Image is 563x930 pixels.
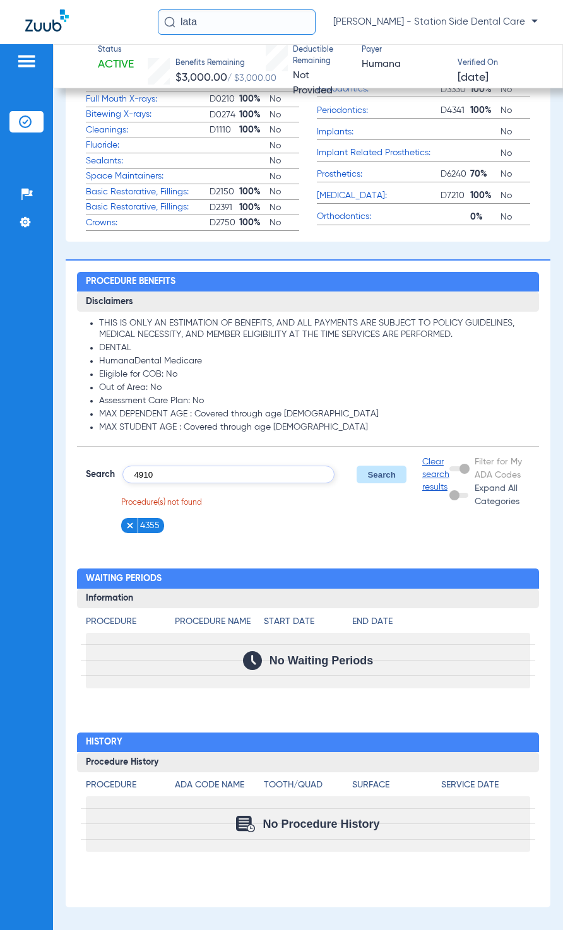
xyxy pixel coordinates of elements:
[270,109,299,121] span: No
[175,72,227,83] span: $3,000.00
[86,139,210,152] span: Fluoride:
[470,211,500,223] span: 0%
[227,74,276,83] span: / $3,000.00
[441,104,470,117] span: D4341
[126,521,134,530] img: x.svg
[86,93,210,106] span: Full Mouth X-rays:
[86,779,175,796] app-breakdown-title: Procedure
[210,93,239,105] span: D0210
[99,369,531,380] li: Eligible for COB: No
[122,466,335,483] input: Search by ADA code or keyword…
[210,201,239,214] span: D2391
[501,83,530,96] span: No
[175,615,264,628] h4: Procedure Name
[77,291,540,312] h3: Disclaimers
[77,733,540,753] h2: History
[86,155,210,168] span: Sealants:
[441,189,470,202] span: D7210
[270,654,373,667] span: No Waiting Periods
[175,615,264,633] app-breakdown-title: Procedure Name
[317,104,441,117] span: Periodontics:
[175,779,264,796] app-breakdown-title: ADA Code Name
[357,466,406,483] button: Search
[263,818,379,830] span: No Procedure History
[86,124,210,137] span: Cleanings:
[236,816,255,832] img: Calendar
[270,170,299,183] span: No
[86,170,210,183] span: Space Maintainers:
[501,168,530,180] span: No
[501,189,530,202] span: No
[501,104,530,117] span: No
[270,124,299,136] span: No
[470,168,500,180] span: 70%
[99,356,531,367] li: HumanaDental Medicare
[362,45,447,56] span: Payer
[317,146,441,160] span: Implant Related Prosthetics:
[501,147,530,160] span: No
[243,651,262,670] img: Calendar
[472,456,530,482] label: Filter for My ADA Codes
[317,126,441,139] span: Implants:
[362,57,447,73] span: Humana
[239,185,269,198] span: 100%
[210,109,239,121] span: D0274
[458,58,543,69] span: Verified On
[99,409,531,420] li: MAX DEPENDENT AGE : Covered through age [DEMOGRAPHIC_DATA]
[317,210,441,223] span: Orthodontics:
[121,498,449,509] p: Procedure(s) not found
[86,201,210,214] span: Basic Restorative, Fillings:
[98,57,134,73] span: Active
[77,752,540,772] h3: Procedure History
[352,615,530,628] h4: End Date
[441,83,470,96] span: D3330
[270,93,299,105] span: No
[77,589,540,609] h3: Information
[99,343,531,354] li: DENTAL
[25,9,69,32] img: Zuub Logo
[86,468,115,481] span: Search
[270,216,299,229] span: No
[501,126,530,138] span: No
[293,71,333,97] span: Not Provided
[210,185,239,198] span: D2150
[264,779,353,796] app-breakdown-title: Tooth/Quad
[99,396,531,407] li: Assessment Care Plan: No
[264,615,353,633] app-breakdown-title: Start Date
[475,484,519,506] span: Expand All Categories
[239,109,269,121] span: 100%
[99,422,531,433] li: MAX STUDENT AGE : Covered through age [DEMOGRAPHIC_DATA]
[317,168,441,181] span: Prosthetics:
[470,189,500,202] span: 100%
[99,382,531,394] li: Out of Area: No
[270,155,299,167] span: No
[270,185,299,198] span: No
[86,108,210,121] span: Bitewing X-rays:
[441,168,470,180] span: D6240
[86,615,175,633] app-breakdown-title: Procedure
[239,216,269,229] span: 100%
[164,16,175,28] img: Search Icon
[317,189,441,203] span: [MEDICAL_DATA]:
[458,70,489,86] span: [DATE]
[86,185,210,199] span: Basic Restorative, Fillings:
[16,54,37,69] img: hamburger-icon
[470,83,500,96] span: 100%
[264,779,353,792] h4: Tooth/Quad
[175,58,276,69] span: Benefits Remaining
[210,216,239,229] span: D2750
[77,272,540,292] h2: Procedure Benefits
[140,519,160,532] span: 4355
[270,201,299,214] span: No
[470,104,500,117] span: 100%
[441,779,530,792] h4: Service Date
[501,211,530,223] span: No
[210,124,239,136] span: D1110
[293,45,350,67] span: Deductible Remaining
[352,779,441,796] app-breakdown-title: Surface
[239,124,269,136] span: 100%
[239,93,269,105] span: 100%
[86,779,175,792] h4: Procedure
[352,779,441,792] h4: Surface
[441,779,530,796] app-breakdown-title: Service Date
